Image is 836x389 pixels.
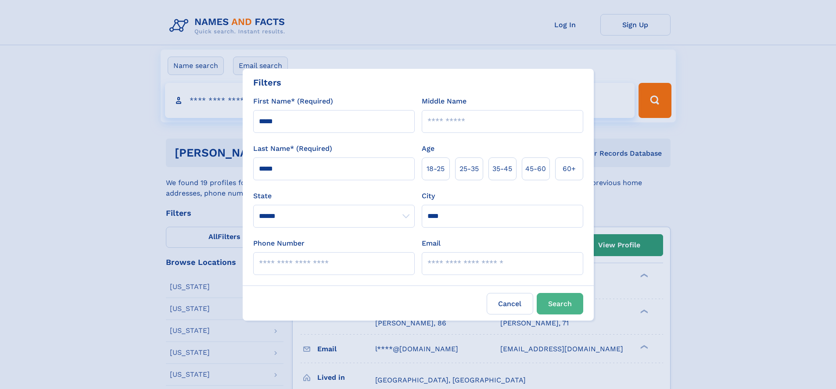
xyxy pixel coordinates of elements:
[253,96,333,107] label: First Name* (Required)
[563,164,576,174] span: 60+
[459,164,479,174] span: 25‑35
[422,191,435,201] label: City
[525,164,546,174] span: 45‑60
[253,76,281,89] div: Filters
[487,293,533,314] label: Cancel
[253,191,415,201] label: State
[422,143,434,154] label: Age
[253,143,332,154] label: Last Name* (Required)
[422,238,441,249] label: Email
[422,96,466,107] label: Middle Name
[492,164,512,174] span: 35‑45
[253,238,305,249] label: Phone Number
[427,164,445,174] span: 18‑25
[537,293,583,314] button: Search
